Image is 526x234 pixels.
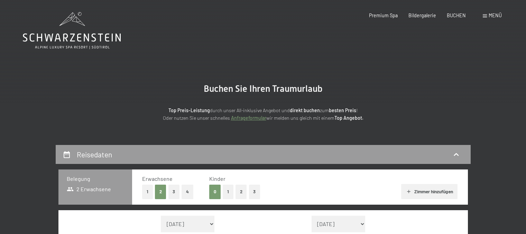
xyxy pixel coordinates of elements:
[223,185,233,199] button: 1
[334,115,363,121] strong: Top Angebot.
[142,185,153,199] button: 1
[329,107,356,113] strong: besten Preis
[209,175,225,182] span: Kinder
[489,12,502,18] span: Menü
[209,185,221,199] button: 0
[182,185,193,199] button: 4
[290,107,320,113] strong: direkt buchen
[168,185,180,199] button: 3
[408,12,436,18] a: Bildergalerie
[168,107,210,113] strong: Top Preis-Leistung
[447,12,466,18] a: BUCHEN
[369,12,398,18] a: Premium Spa
[231,115,266,121] a: Anfrageformular
[142,175,173,182] span: Erwachsene
[401,184,458,199] button: Zimmer hinzufügen
[111,107,415,122] p: durch unser All-inklusive Angebot und zum ! Oder nutzen Sie unser schnelles wir melden uns gleich...
[67,185,111,193] span: 2 Erwachsene
[77,150,112,159] h2: Reisedaten
[204,84,323,94] span: Buchen Sie Ihren Traumurlaub
[249,185,260,199] button: 3
[155,185,166,199] button: 2
[67,175,124,183] h3: Belegung
[236,185,247,199] button: 2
